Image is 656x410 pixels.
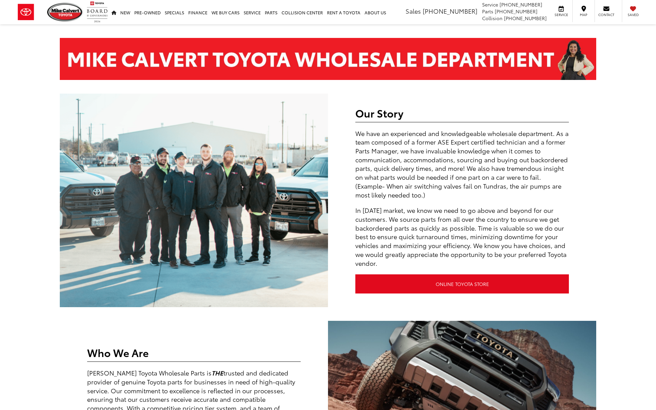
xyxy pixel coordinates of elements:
[495,8,537,15] span: [PHONE_NUMBER]
[482,15,503,22] span: Collision
[87,347,301,358] h2: Who We Are
[576,12,591,17] span: Map
[60,94,328,307] img: Photo of staff members posing between two trucks
[553,12,569,17] span: Service
[482,1,498,8] span: Service
[482,8,493,15] span: Parts
[406,6,421,15] span: Sales
[47,3,83,22] img: Mike Calvert Toyota
[211,368,223,377] strong: THE
[355,274,569,293] a: ONLINE TOYOTA STORE
[60,38,596,80] img: Wholesale Banner
[598,12,614,17] span: Contact
[504,15,547,22] span: [PHONE_NUMBER]
[423,6,477,15] span: [PHONE_NUMBER]
[626,12,641,17] span: Saved
[500,1,542,8] span: [PHONE_NUMBER]
[355,107,569,119] h2: Our Story
[355,206,569,268] p: In [DATE] market, we know we need to go above and beyond for our customers. We source parts from ...
[355,129,569,200] p: We have an experienced and knowledgeable wholesale department. As a team composed of a former ASE...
